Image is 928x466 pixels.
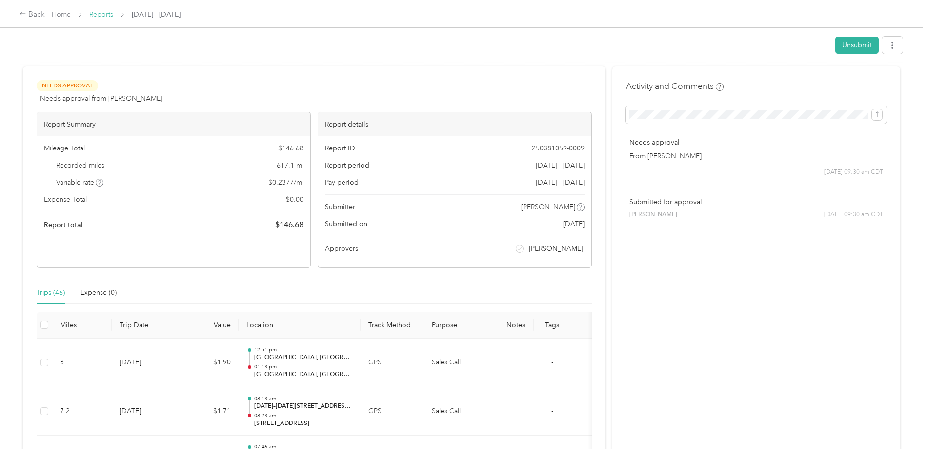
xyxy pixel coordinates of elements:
[873,411,928,466] iframe: Everlance-gr Chat Button Frame
[325,143,355,153] span: Report ID
[629,197,883,207] p: Submitted for approval
[424,312,497,339] th: Purpose
[551,358,553,366] span: -
[112,339,180,387] td: [DATE]
[81,287,117,298] div: Expense (0)
[44,220,83,230] span: Report total
[824,211,883,219] span: [DATE] 09:30 am CDT
[629,137,883,148] p: Needs approval
[52,10,71,19] a: Home
[254,402,353,411] p: [DATE]–[DATE][STREET_ADDRESS][PERSON_NAME]
[52,387,112,436] td: 7.2
[132,9,181,20] span: [DATE] - [DATE]
[629,151,883,161] p: From [PERSON_NAME]
[626,80,724,92] h4: Activity and Comments
[112,312,180,339] th: Trip Date
[180,387,239,436] td: $1.71
[20,9,45,21] div: Back
[424,387,497,436] td: Sales Call
[37,112,310,136] div: Report Summary
[239,312,361,339] th: Location
[325,177,359,188] span: Pay period
[536,177,585,188] span: [DATE] - [DATE]
[44,143,85,153] span: Mileage Total
[521,202,575,212] span: [PERSON_NAME]
[254,353,353,362] p: [GEOGRAPHIC_DATA], [GEOGRAPHIC_DATA], [GEOGRAPHIC_DATA], [US_STATE], 35209, [GEOGRAPHIC_DATA]
[629,211,677,219] span: [PERSON_NAME]
[361,312,424,339] th: Track Method
[254,419,353,428] p: [STREET_ADDRESS]
[44,194,87,205] span: Expense Total
[56,177,104,188] span: Variable rate
[361,339,424,387] td: GPS
[325,202,355,212] span: Submitter
[275,219,303,231] span: $ 146.68
[37,287,65,298] div: Trips (46)
[318,112,591,136] div: Report details
[89,10,113,19] a: Reports
[254,395,353,402] p: 08:13 am
[424,339,497,387] td: Sales Call
[56,160,104,170] span: Recorded miles
[361,387,424,436] td: GPS
[551,407,553,415] span: -
[52,312,112,339] th: Miles
[534,312,570,339] th: Tags
[835,37,879,54] button: Unsubmit
[286,194,303,205] span: $ 0.00
[325,160,369,170] span: Report period
[325,243,358,254] span: Approvers
[325,219,367,229] span: Submitted on
[536,160,585,170] span: [DATE] - [DATE]
[52,339,112,387] td: 8
[180,312,239,339] th: Value
[563,219,585,229] span: [DATE]
[254,412,353,419] p: 08:23 am
[254,370,353,379] p: [GEOGRAPHIC_DATA], [GEOGRAPHIC_DATA][PERSON_NAME][GEOGRAPHIC_DATA], [US_STATE], 35244, [GEOGRAPHI...
[254,346,353,353] p: 12:51 pm
[532,143,585,153] span: 250381059-0009
[112,387,180,436] td: [DATE]
[268,177,303,188] span: $ 0.2377 / mi
[37,80,98,91] span: Needs Approval
[497,312,534,339] th: Notes
[824,168,883,177] span: [DATE] 09:30 am CDT
[529,243,583,254] span: [PERSON_NAME]
[277,160,303,170] span: 617.1 mi
[254,363,353,370] p: 01:13 pm
[40,93,162,104] span: Needs approval from [PERSON_NAME]
[278,143,303,153] span: $ 146.68
[180,339,239,387] td: $1.90
[254,444,353,450] p: 07:46 am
